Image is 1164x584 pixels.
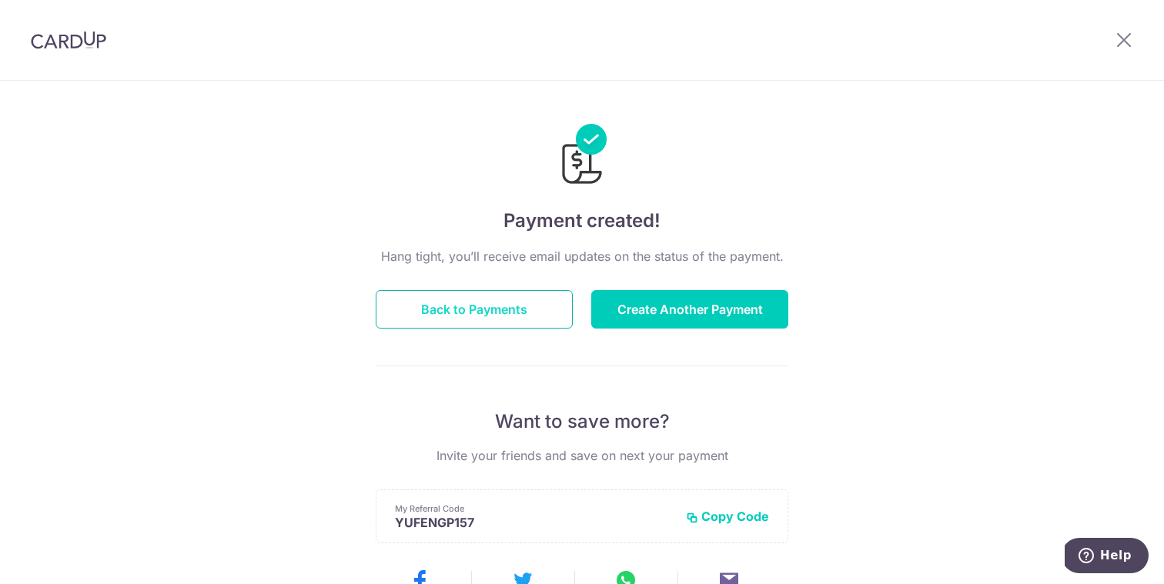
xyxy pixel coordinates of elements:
p: YUFENGP157 [395,515,674,530]
p: Want to save more? [376,409,788,434]
button: Copy Code [686,509,769,524]
p: My Referral Code [395,502,674,515]
button: Back to Payments [376,290,573,329]
img: Payments [557,124,607,189]
p: Hang tight, you’ll receive email updates on the status of the payment. [376,247,788,265]
p: Invite your friends and save on next your payment [376,446,788,465]
iframe: Opens a widget where you can find more information [1065,538,1149,576]
img: CardUp [31,31,106,49]
button: Create Another Payment [591,290,788,329]
h4: Payment created! [376,207,788,235]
